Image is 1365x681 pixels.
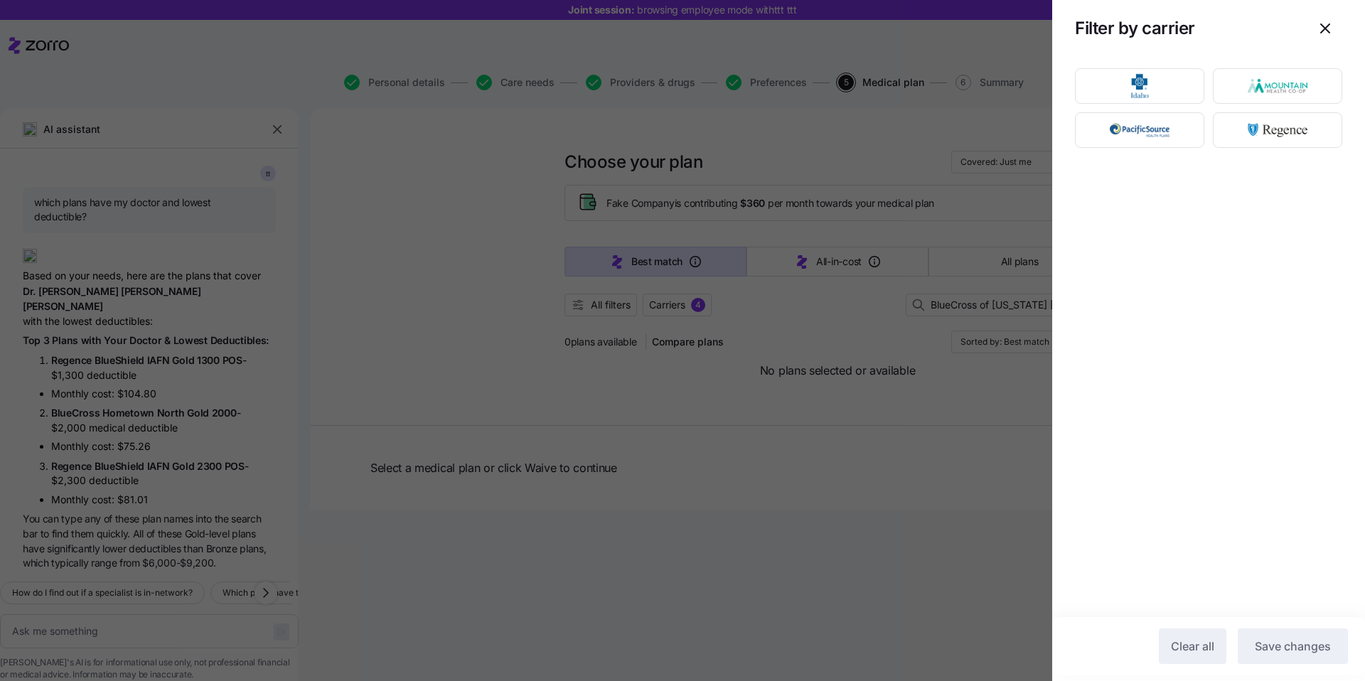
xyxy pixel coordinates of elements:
[1255,638,1331,655] span: Save changes
[1088,116,1192,144] img: PacificSource Health Plans
[1226,116,1330,144] img: Regence BlueShield of Idaho
[1171,638,1214,655] span: Clear all
[1226,72,1330,100] img: Mountain Health CO-OP
[1075,17,1297,39] h1: Filter by carrier
[1238,628,1348,664] button: Save changes
[1159,628,1226,664] button: Clear all
[1088,72,1192,100] img: BlueCross of Idaho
